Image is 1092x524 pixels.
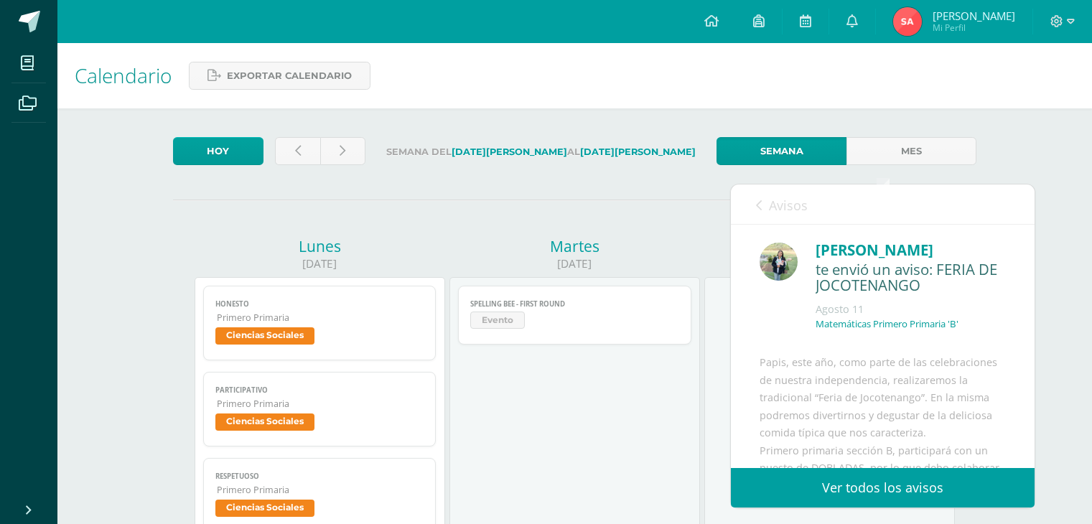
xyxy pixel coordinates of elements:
[717,137,846,165] a: Semana
[189,62,370,90] a: Exportar calendario
[933,22,1015,34] span: Mi Perfil
[816,239,1006,261] div: [PERSON_NAME]
[449,236,700,256] div: Martes
[458,286,691,345] a: SPELLING BEE - First RoundEvento
[195,256,445,271] div: [DATE]
[195,236,445,256] div: Lunes
[75,62,172,89] span: Calendario
[377,137,705,167] label: Semana del al
[731,468,1035,507] a: Ver todos los avisos
[816,261,1006,295] div: te envió un aviso: FERIA DE JOCOTENANGO
[704,256,955,271] div: [DATE]
[893,7,922,36] img: 1b825a17e08a225cb0c224a19acd33b7.png
[203,372,437,446] a: ParticipativoPrimero PrimariaCiencias Sociales
[704,236,955,256] div: Miércoles
[449,256,700,271] div: [DATE]
[215,472,424,481] span: Respetuoso
[227,62,352,89] span: Exportar calendario
[215,413,314,431] span: Ciencias Sociales
[217,312,424,324] span: Primero Primaria
[769,197,808,214] span: Avisos
[215,327,314,345] span: Ciencias Sociales
[933,9,1015,23] span: [PERSON_NAME]
[452,146,567,157] strong: [DATE][PERSON_NAME]
[215,385,424,395] span: Participativo
[930,196,1009,212] span: avisos sin leer
[203,286,437,360] a: HonestoPrimero PrimariaCiencias Sociales
[930,196,937,212] span: 5
[816,318,958,330] p: Matemáticas Primero Primaria 'B'
[217,484,424,496] span: Primero Primaria
[217,398,424,410] span: Primero Primaria
[470,312,525,329] span: Evento
[215,299,424,309] span: Honesto
[580,146,696,157] strong: [DATE][PERSON_NAME]
[816,302,1006,317] div: Agosto 11
[470,299,679,309] span: SPELLING BEE - First Round
[760,243,798,281] img: 277bcbe59a3193735934720de11f87e8.png
[215,500,314,517] span: Ciencias Sociales
[846,137,976,165] a: Mes
[173,137,263,165] a: Hoy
